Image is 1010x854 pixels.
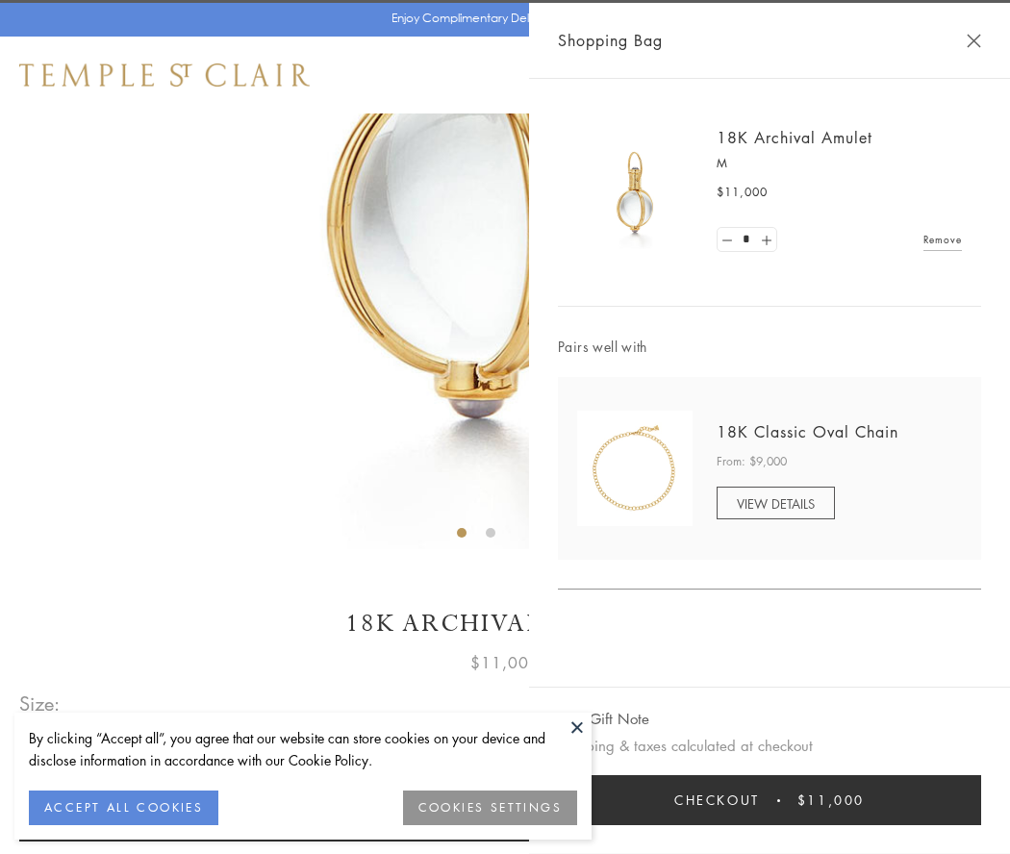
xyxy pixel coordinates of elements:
[577,135,693,250] img: 18K Archival Amulet
[737,494,815,513] span: VIEW DETAILS
[403,791,577,825] button: COOKIES SETTINGS
[717,127,872,148] a: 18K Archival Amulet
[19,63,310,87] img: Temple St. Clair
[19,688,62,719] span: Size:
[558,775,981,825] button: Checkout $11,000
[717,452,787,471] span: From: $9,000
[717,487,835,519] a: VIEW DETAILS
[577,411,693,526] img: N88865-OV18
[923,229,962,250] a: Remove
[558,28,663,53] span: Shopping Bag
[470,650,540,675] span: $11,000
[558,707,649,731] button: Add Gift Note
[717,183,768,202] span: $11,000
[391,9,610,28] p: Enjoy Complimentary Delivery & Returns
[29,791,218,825] button: ACCEPT ALL COOKIES
[29,727,577,771] div: By clicking “Accept all”, you agree that our website can store cookies on your device and disclos...
[558,734,981,758] p: Shipping & taxes calculated at checkout
[674,790,760,811] span: Checkout
[717,154,962,173] p: M
[967,34,981,48] button: Close Shopping Bag
[717,421,898,442] a: 18K Classic Oval Chain
[718,228,737,252] a: Set quantity to 0
[558,336,981,358] span: Pairs well with
[19,607,991,640] h1: 18K Archival Amulet
[797,790,865,811] span: $11,000
[756,228,775,252] a: Set quantity to 2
